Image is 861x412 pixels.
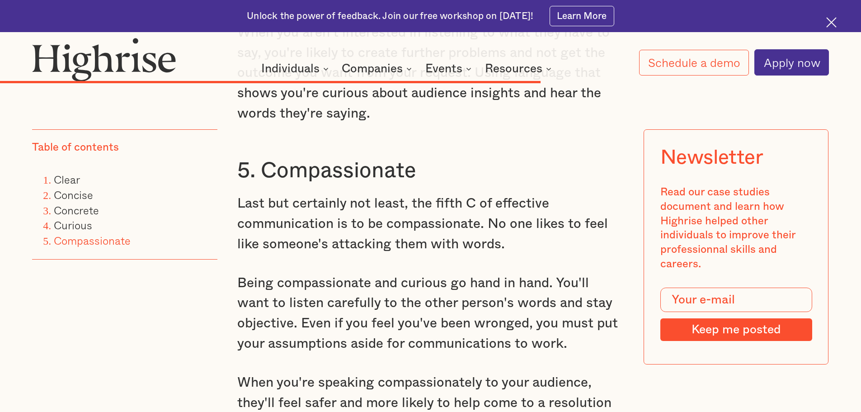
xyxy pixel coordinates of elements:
[261,63,320,74] div: Individuals
[32,38,176,81] img: Highrise logo
[237,194,624,254] p: Last but certainly not least, the fifth C of effective communication is to be compassionate. No o...
[32,141,119,155] div: Table of contents
[247,10,533,23] div: Unlock the power of feedback. Join our free workshop on [DATE]!
[54,201,99,218] a: Concrete
[342,63,414,74] div: Companies
[425,63,474,74] div: Events
[660,318,812,341] input: Keep me posted
[660,146,763,169] div: Newsletter
[425,63,462,74] div: Events
[342,63,403,74] div: Companies
[237,157,624,185] h3: 5. Compassionate
[54,171,80,188] a: Clear
[485,63,554,74] div: Resources
[826,17,837,28] img: Cross icon
[54,186,93,203] a: Concise
[550,6,614,26] a: Learn More
[237,273,624,354] p: Being compassionate and curious go hand in hand. You'll want to listen carefully to the other per...
[54,232,131,249] a: Compassionate
[639,50,749,76] a: Schedule a demo
[660,185,812,271] div: Read our case studies document and learn how Highrise helped other individuals to improve their p...
[754,49,829,76] a: Apply now
[54,217,92,233] a: Curious
[660,288,812,341] form: Modal Form
[261,63,331,74] div: Individuals
[660,288,812,312] input: Your e-mail
[485,63,542,74] div: Resources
